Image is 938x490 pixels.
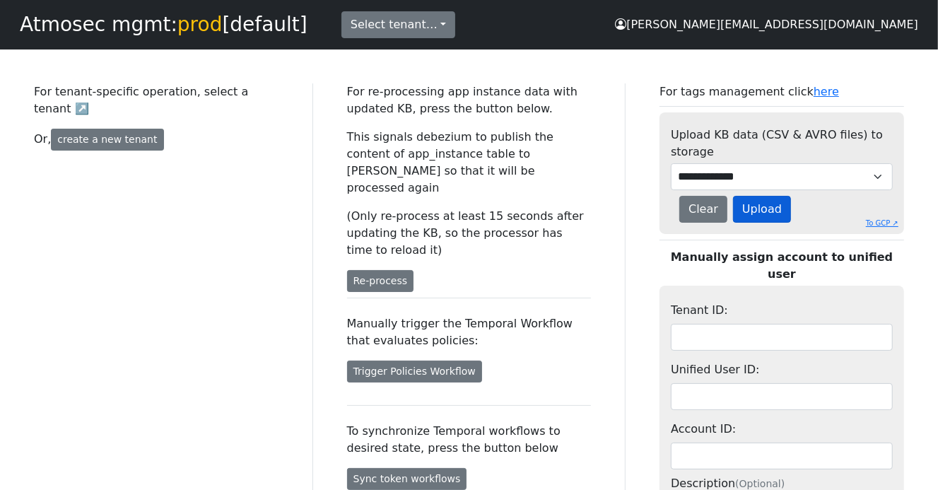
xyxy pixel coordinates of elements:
a: here [814,85,839,98]
button: Select tenant… [341,11,455,38]
p: For tenant-specific operation, select a tenant ↗️ [34,83,279,117]
button: Sync token workflows [347,468,467,490]
p: Manually assign account to unified user [659,249,904,283]
p: (Only re-process at least 15 seconds after updating the KB, so the processor has time to reload it) [347,208,592,259]
p: For tags management click ️ [659,83,904,107]
p: This signals debezium to publish the content of app_instance table to [PERSON_NAME] so that it wi... [347,129,592,197]
span: prod [177,13,223,36]
label: Account ID: [671,416,736,443]
button: Upload [733,196,791,223]
h1: Atmosec mgmt: [default] [20,13,307,37]
p: To synchronize Temporal workflows to desired state, press the button below [347,423,592,457]
p: For re-processing app instance data with updated KB, press the button below. [347,83,592,117]
p: Or, [34,129,279,151]
label: Tenant ID: [671,297,728,324]
button: Clear [679,196,727,223]
button: create a new tenant [51,129,163,151]
button: Re-process [347,270,414,292]
p: Manually trigger the Temporal Workflow that evaluates policies: [347,315,592,349]
span: (Optional) [735,478,785,489]
a: Atmosec mgmt:prod[default] [20,13,307,37]
label: Unified User ID: [671,356,759,383]
label: Upload KB data (CSV & AVRO files) to storage [671,127,893,161]
button: Trigger Policies Workflow [347,361,482,383]
div: [PERSON_NAME][EMAIL_ADDRESS][DOMAIN_NAME] [615,16,918,33]
a: To GCP ↗ [866,218,898,228]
